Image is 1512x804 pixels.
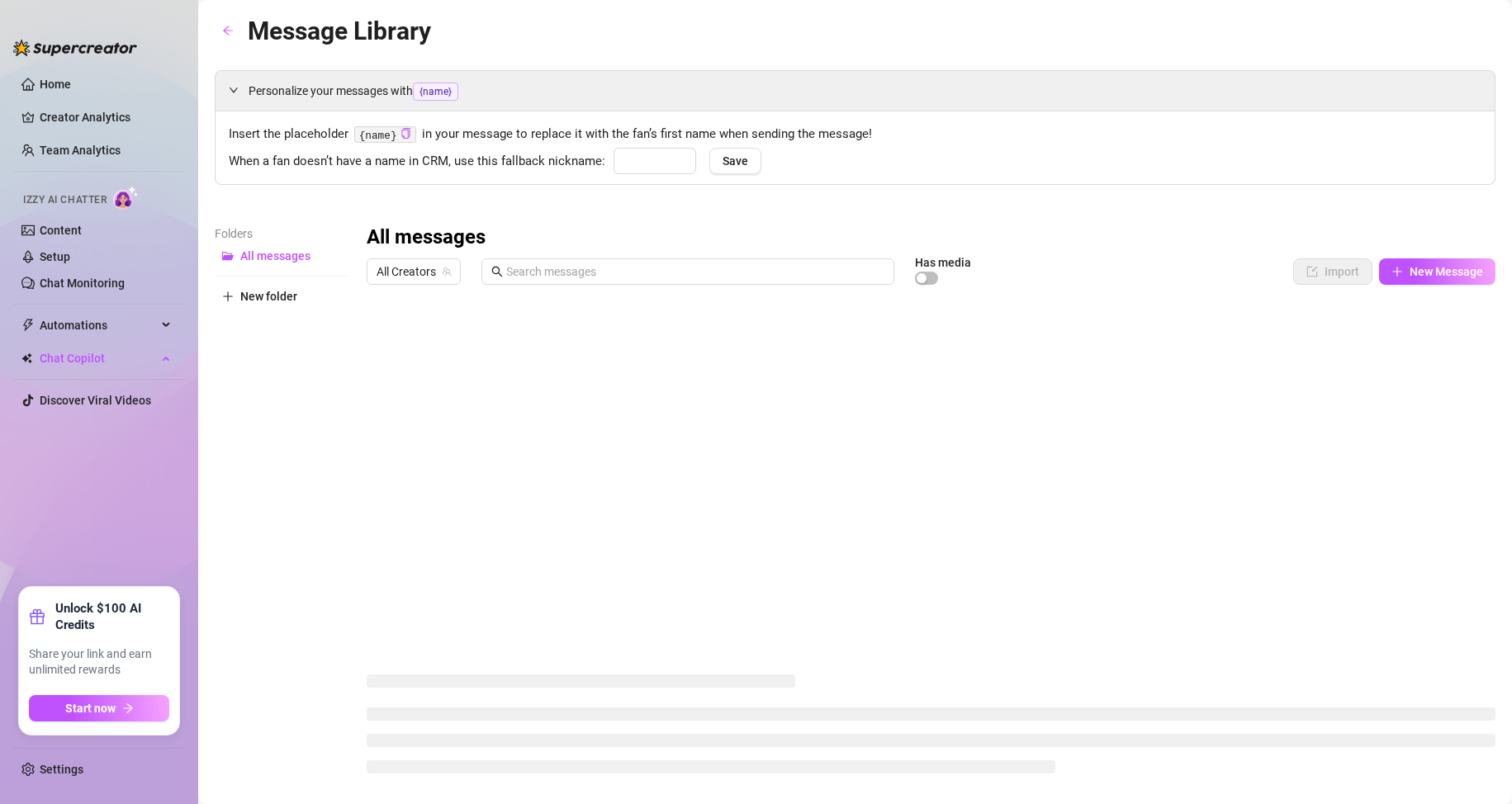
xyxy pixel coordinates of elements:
[215,243,347,269] button: All messages
[723,154,748,168] span: Save
[1379,258,1495,285] button: New Message
[506,262,884,281] input: Search messages
[13,40,137,56] img: logo-BBDzfeDw.svg
[21,352,32,364] img: Chat Copilot
[122,702,134,714] span: arrow-right
[354,126,416,144] code: {name}
[21,319,35,332] span: thunderbolt
[401,128,411,140] button: Click to Copy
[709,148,761,174] button: Save
[40,144,121,157] a: Team Analytics
[29,608,45,625] span: gift
[240,249,310,262] span: All messages
[249,82,1481,101] span: Personalize your messages with
[491,266,503,277] span: search
[215,283,347,310] button: New folder
[40,763,83,776] a: Settings
[229,85,239,95] span: expanded
[248,12,431,50] article: Message Library
[40,345,157,371] span: Chat Copilot
[915,258,971,267] article: Has media
[1391,266,1403,277] span: plus
[216,71,1495,111] div: Personalize your messages with{name}
[222,250,234,262] span: folder-open
[413,83,458,101] span: {name}
[377,259,451,284] span: All Creators
[40,394,151,407] a: Discover Viral Videos
[1410,265,1483,278] span: New Message
[40,250,70,263] a: Setup
[40,78,71,91] a: Home
[55,600,169,633] strong: Unlock $100 AI Credits
[367,225,486,251] h3: All messages
[229,152,605,172] span: When a fan doesn’t have a name in CRM, use this fallback nickname:
[29,646,169,679] span: Share your link and earn unlimited rewards
[40,104,172,130] a: Creator Analytics
[65,702,116,715] span: Start now
[240,290,297,303] span: New folder
[222,291,234,302] span: plus
[229,125,1481,144] span: Insert the placeholder in your message to replace it with the fan’s first name when sending the m...
[215,225,347,243] article: Folders
[113,186,139,210] img: AI Chatter
[401,128,411,139] span: copy
[29,695,169,721] button: Start nowarrow-right
[40,224,82,237] a: Content
[442,267,452,277] span: team
[1293,258,1372,285] button: Import
[40,312,157,338] span: Automations
[23,192,107,208] span: Izzy AI Chatter
[222,25,234,36] span: arrow-left
[40,277,125,290] a: Chat Monitoring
